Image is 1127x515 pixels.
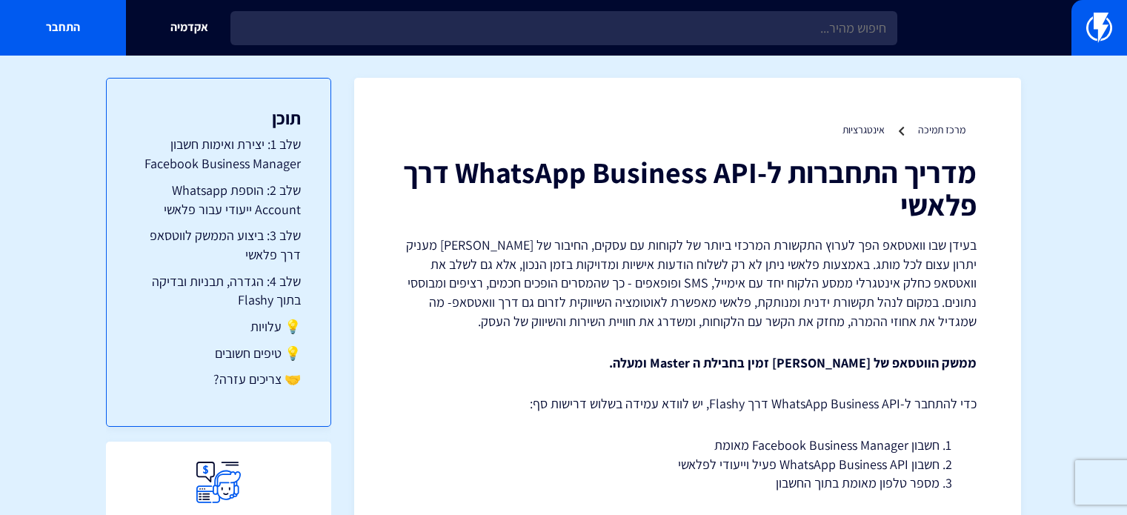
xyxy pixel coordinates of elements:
a: 💡 טיפים חשובים [136,344,301,363]
h3: תוכן [136,108,301,127]
a: שלב 4: הגדרה, תבניות ובדיקה בתוך Flashy [136,272,301,310]
h1: מדריך התחברות ל-WhatsApp Business API דרך פלאשי [399,156,977,221]
a: אינטגרציות [842,123,885,136]
a: 🤝 צריכים עזרה? [136,370,301,389]
a: מרכז תמיכה [918,123,965,136]
li: חשבון WhatsApp Business API פעיל וייעודי לפלאשי [436,455,940,474]
p: כדי להתחבר ל-WhatsApp Business API דרך Flashy, יש לוודא עמידה בשלוש דרישות סף: [399,394,977,413]
a: שלב 2: הוספת Whatsapp Account ייעודי עבור פלאשי [136,181,301,219]
a: שלב 1: יצירת ואימות חשבון Facebook Business Manager [136,135,301,173]
a: 💡 עלויות [136,317,301,336]
input: חיפוש מהיר... [230,11,897,45]
li: חשבון Facebook Business Manager מאומת [436,436,940,455]
li: מספר טלפון מאומת בתוך החשבון [436,474,940,493]
a: שלב 3: ביצוע הממשק לווטסאפ דרך פלאשי [136,226,301,264]
strong: ממשק הווטסאפ של [PERSON_NAME] זמין בחבילת ה Master ומעלה. [609,354,977,371]
p: בעידן שבו וואטסאפ הפך לערוץ התקשורת המרכזי ביותר של לקוחות עם עסקים, החיבור של [PERSON_NAME] מעני... [399,236,977,331]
